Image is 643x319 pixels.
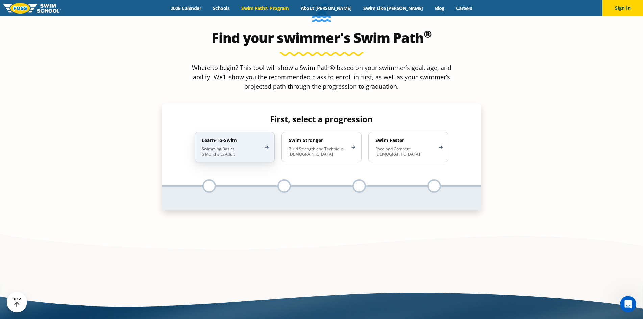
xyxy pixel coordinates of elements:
[357,5,429,11] a: Swim Like [PERSON_NAME]
[3,3,61,14] img: FOSS Swim School Logo
[289,146,348,157] p: Build Strength and Technique [DEMOGRAPHIC_DATA]
[295,5,357,11] a: About [PERSON_NAME]
[424,27,432,41] sup: ®
[202,146,261,157] p: Swimming Basics 6 Months to Adult
[289,137,348,143] h4: Swim Stronger
[202,137,261,143] h4: Learn-To-Swim
[375,137,435,143] h4: Swim Faster
[429,5,450,11] a: Blog
[189,63,454,91] p: Where to begin? This tool will show a Swim Path® based on your swimmer’s goal, age, and ability. ...
[450,5,478,11] a: Careers
[165,5,207,11] a: 2025 Calendar
[162,30,481,46] h2: Find your swimmer's Swim Path
[375,146,435,157] p: Race and Compete [DEMOGRAPHIC_DATA]
[189,114,454,124] h4: First, select a progression
[207,5,236,11] a: Schools
[236,5,295,11] a: Swim Path® Program
[620,296,636,312] iframe: Intercom live chat
[13,297,21,308] div: TOP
